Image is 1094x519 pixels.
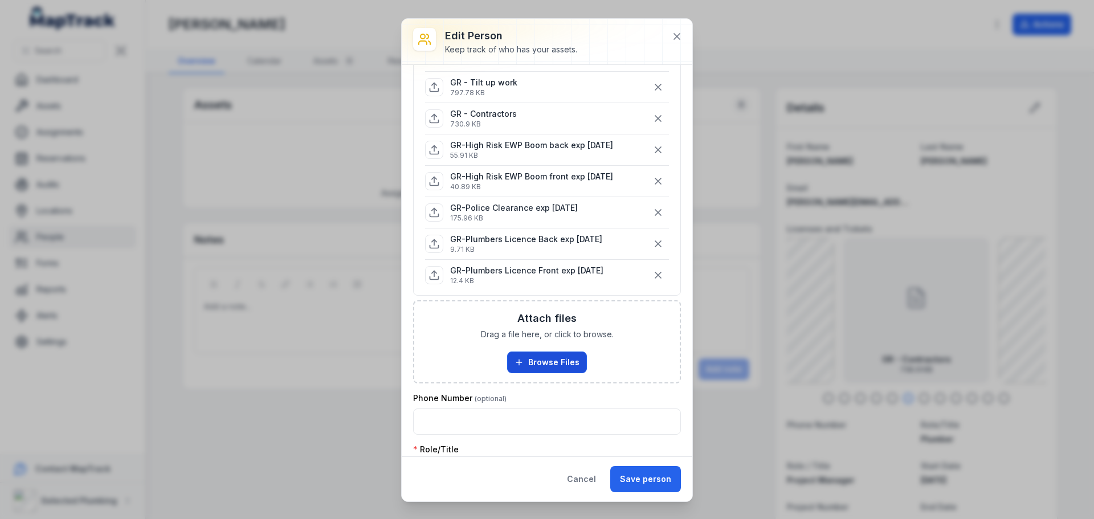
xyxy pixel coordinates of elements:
[450,202,578,214] p: GR-Police Clearance exp [DATE]
[450,140,613,151] p: GR-High Risk EWP Boom back exp [DATE]
[517,310,577,326] h3: Attach files
[450,245,602,254] p: 9.71 KB
[610,466,681,492] button: Save person
[507,352,587,373] button: Browse Files
[450,182,613,191] p: 40.89 KB
[450,265,603,276] p: GR-Plumbers Licence Front exp [DATE]
[450,77,517,88] p: GR - Tilt up work
[450,88,517,97] p: 797.78 KB
[413,444,459,455] label: Role/Title
[557,466,606,492] button: Cancel
[445,28,577,44] h3: Edit person
[450,151,613,160] p: 55.91 KB
[450,276,603,285] p: 12.4 KB
[450,171,613,182] p: GR-High Risk EWP Boom front exp [DATE]
[450,120,517,129] p: 730.9 KB
[450,214,578,223] p: 175.96 KB
[413,393,507,404] label: Phone Number
[450,234,602,245] p: GR-Plumbers Licence Back exp [DATE]
[445,44,577,55] div: Keep track of who has your assets.
[481,329,614,340] span: Drag a file here, or click to browse.
[450,108,517,120] p: GR - Contractors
